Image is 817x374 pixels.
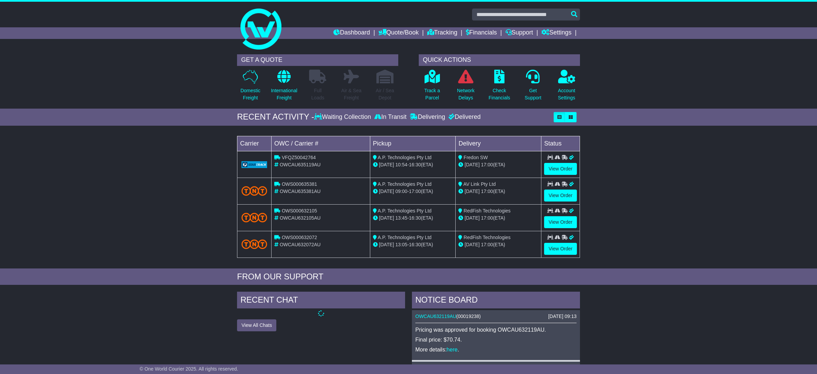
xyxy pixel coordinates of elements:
p: Full Loads [309,87,326,101]
a: Quote/Book [378,27,419,39]
div: RECENT CHAT [237,292,405,310]
span: 16:30 [409,162,421,167]
span: [DATE] [465,162,480,167]
a: Tracking [427,27,457,39]
div: (ETA) [458,161,538,168]
span: RedFish Technologies [463,235,511,240]
span: OWCAU632072AU [280,242,321,247]
div: QUICK ACTIONS [419,54,580,66]
span: RedFish Technologies [463,208,511,213]
span: [DATE] [379,242,394,247]
span: [DATE] [465,215,480,221]
span: [DATE] [379,215,394,221]
span: OWS000632105 [282,208,317,213]
span: OWS000632072 [282,235,317,240]
span: [DATE] [465,189,480,194]
a: CheckFinancials [488,69,511,105]
a: Dashboard [333,27,370,39]
div: (ETA) [458,241,538,248]
span: 17:00 [409,189,421,194]
td: Delivery [456,136,541,151]
span: 17:00 [481,189,493,194]
span: A.P. Technologies Pty Ltd [378,181,431,187]
p: Domestic Freight [240,87,260,101]
span: 13:45 [396,215,407,221]
p: Air / Sea Depot [376,87,394,101]
p: Check Financials [489,87,510,101]
p: Get Support [525,87,541,101]
span: 16:30 [409,215,421,221]
button: View All Chats [237,319,276,331]
td: Status [541,136,580,151]
span: 17:00 [481,215,493,221]
img: TNT_Domestic.png [241,213,267,222]
div: Delivered [447,113,481,121]
div: GET A QUOTE [237,54,398,66]
div: RECENT ACTIVITY - [237,112,314,122]
a: Settings [541,27,571,39]
div: - (ETA) [373,188,453,195]
a: InternationalFreight [271,69,297,105]
div: (ETA) [458,214,538,222]
a: Track aParcel [424,69,440,105]
td: Pickup [370,136,456,151]
span: 09:00 [396,189,407,194]
span: OWCAU632105AU [280,215,321,221]
a: AccountSettings [558,69,576,105]
a: View Order [544,243,577,255]
span: A.P. Technologies Pty Ltd [378,155,431,160]
a: View Order [544,163,577,175]
a: Financials [466,27,497,39]
a: DomesticFreight [240,69,261,105]
span: OWCAU635119AU [280,162,321,167]
span: 00019238 [458,314,479,319]
p: Track a Parcel [424,87,440,101]
p: Account Settings [558,87,576,101]
a: here [447,347,458,352]
img: TNT_Domestic.png [241,239,267,249]
p: More details: . [415,346,577,353]
span: 16:30 [409,242,421,247]
div: In Transit [373,113,408,121]
span: [DATE] [465,242,480,247]
span: 17:00 [481,242,493,247]
span: © One World Courier 2025. All rights reserved. [140,366,238,372]
span: [DATE] [379,162,394,167]
a: View Order [544,216,577,228]
div: - (ETA) [373,214,453,222]
td: Carrier [237,136,272,151]
img: GetCarrierServiceLogo [241,161,267,168]
span: Fredon SW [463,155,488,160]
p: Pricing was approved for booking OWCAU632119AU. [415,327,577,333]
a: NetworkDelays [457,69,475,105]
span: 13:05 [396,242,407,247]
span: OWCAU635381AU [280,189,321,194]
img: TNT_Domestic.png [241,186,267,195]
span: 17:00 [481,162,493,167]
span: A.P. Technologies Pty Ltd [378,235,431,240]
div: - (ETA) [373,241,453,248]
span: VFQZ50042764 [282,155,316,160]
span: OWS000635381 [282,181,317,187]
span: 10:54 [396,162,407,167]
p: Final price: $70.74. [415,336,577,343]
a: OWCAU632119AU [415,314,456,319]
div: [DATE] 09:13 [548,314,577,319]
a: View Order [544,190,577,202]
td: OWC / Carrier # [272,136,370,151]
p: Air & Sea Freight [341,87,361,101]
div: Delivering [408,113,447,121]
a: Support [506,27,533,39]
span: AV Link Pty Ltd [463,181,496,187]
span: A.P. Technologies Pty Ltd [378,208,431,213]
div: (ETA) [458,188,538,195]
div: FROM OUR SUPPORT [237,272,580,282]
div: ( ) [415,314,577,319]
a: GetSupport [524,69,542,105]
div: - (ETA) [373,161,453,168]
span: [DATE] [379,189,394,194]
p: Network Delays [457,87,474,101]
div: Waiting Collection [314,113,373,121]
div: NOTICE BOARD [412,292,580,310]
p: International Freight [271,87,297,101]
